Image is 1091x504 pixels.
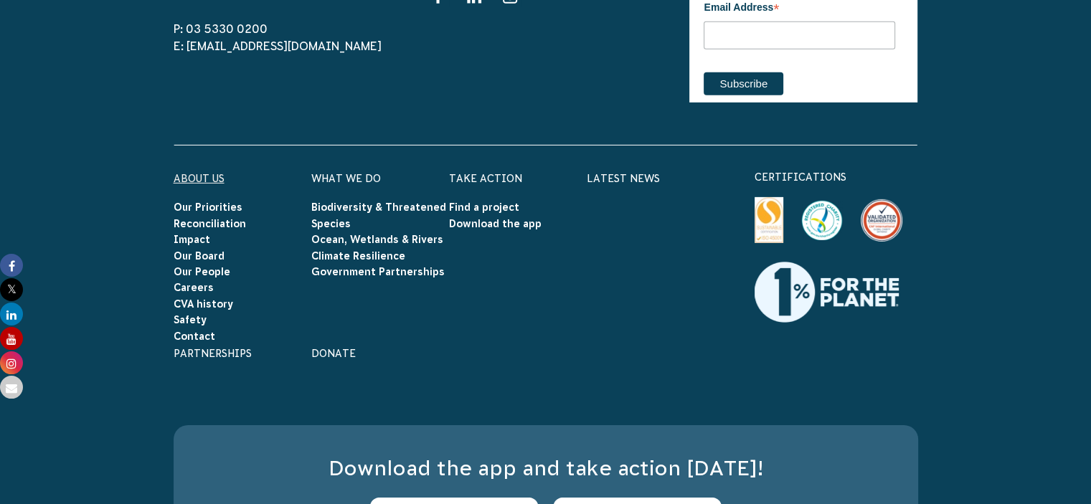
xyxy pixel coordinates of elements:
a: Partnerships [174,348,252,359]
a: What We Do [311,173,381,184]
a: About Us [174,173,225,184]
a: CVA history [174,298,233,310]
a: Our Board [174,250,225,262]
a: Careers [174,282,214,293]
h3: Download the app and take action [DATE]! [202,454,889,483]
a: Biodiversity & Threatened Species [311,201,446,229]
input: Subscribe [704,72,783,95]
a: Government Partnerships [311,266,445,277]
a: Contact [174,331,215,342]
a: Our People [174,266,230,277]
a: Find a project [449,201,519,213]
p: certifications [755,168,918,186]
a: Climate Resilience [311,250,405,262]
a: P: 03 5330 0200 [174,22,268,35]
a: Download the app [449,218,542,229]
a: Latest News [587,173,660,184]
a: Donate [311,348,356,359]
a: E: [EMAIL_ADDRESS][DOMAIN_NAME] [174,39,382,52]
a: Safety [174,314,207,325]
a: Ocean, Wetlands & Rivers [311,234,443,245]
a: Impact [174,234,210,245]
a: Take Action [449,173,522,184]
a: Our Priorities [174,201,242,213]
a: Reconciliation [174,218,246,229]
